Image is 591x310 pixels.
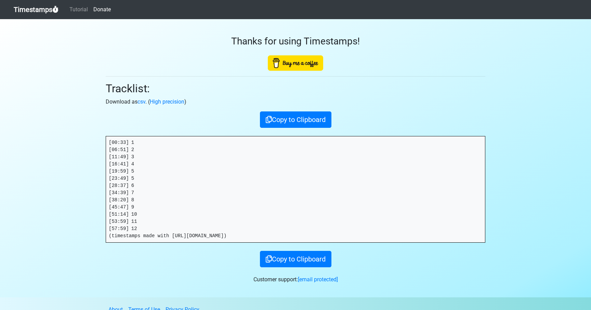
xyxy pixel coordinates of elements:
pre: [00:33] 1 [06:51] 2 [11:49] 3 [16:41] 4 [19:59] 5 [23:49] 5 [28:37] 6 [34:39] 7 [38:20] 8 [45:47]... [106,136,485,242]
h3: Thanks for using Timestamps! [106,36,485,47]
a: Tutorial [67,3,91,16]
a: csv [137,98,145,105]
h2: Tracklist: [106,82,485,95]
button: Copy to Clipboard [260,111,331,128]
a: High precision [150,98,184,105]
a: Donate [91,3,114,16]
a: Timestamps [14,3,58,16]
a: [email protected] [298,276,338,283]
img: Buy Me A Coffee [268,55,323,71]
p: Download as . ( ) [106,98,485,106]
button: Copy to Clipboard [260,251,331,267]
